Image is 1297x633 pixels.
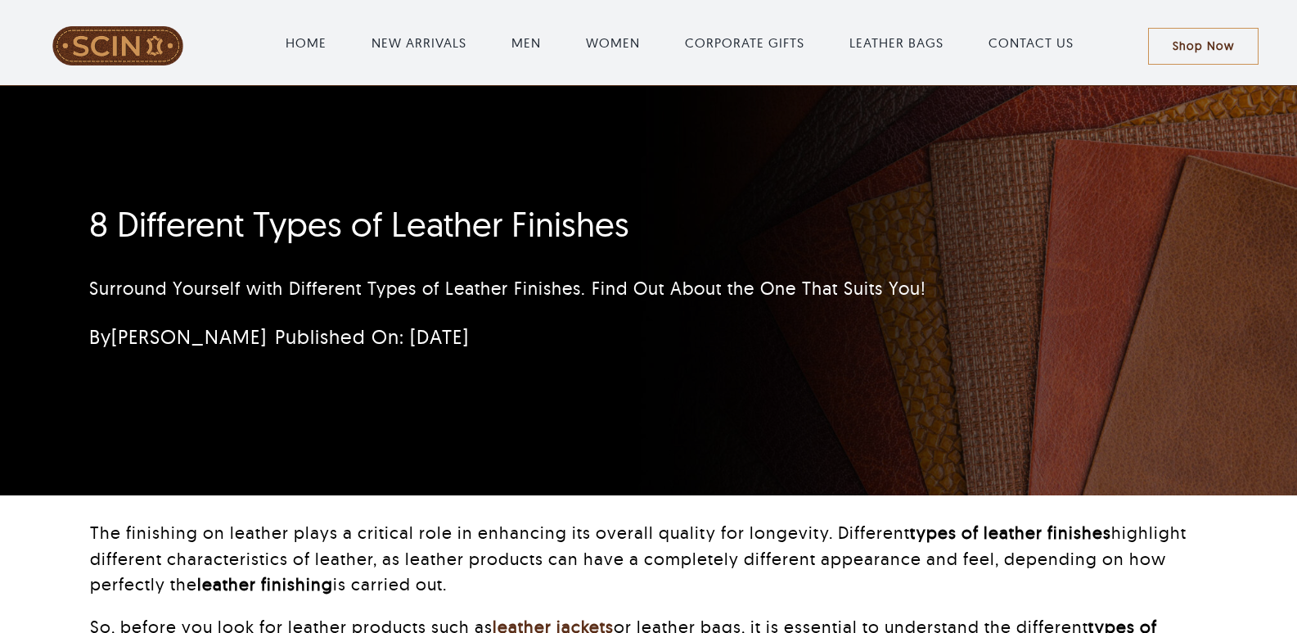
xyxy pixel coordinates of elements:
a: Shop Now [1148,28,1259,65]
a: CONTACT US [989,33,1074,52]
span: By [89,324,267,349]
nav: Main Menu [212,16,1148,69]
span: Published On: [DATE] [275,324,469,349]
p: The finishing on leather plays a critical role in enhancing its overall quality for longevity. Di... [90,520,1208,598]
a: HOME [286,33,327,52]
h1: 8 Different Types of Leather Finishes [89,204,1013,245]
strong: leather finishing [197,573,333,595]
a: LEATHER BAGS [849,33,943,52]
a: CORPORATE GIFTS [685,33,804,52]
a: NEW ARRIVALS [372,33,466,52]
span: Shop Now [1173,39,1234,53]
a: MEN [511,33,541,52]
strong: types of leather finishes [910,522,1111,543]
a: [PERSON_NAME] [111,324,267,349]
p: Surround Yourself with Different Types of Leather Finishes. Find Out About the One That Suits You! [89,275,1013,302]
a: WOMEN [586,33,640,52]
